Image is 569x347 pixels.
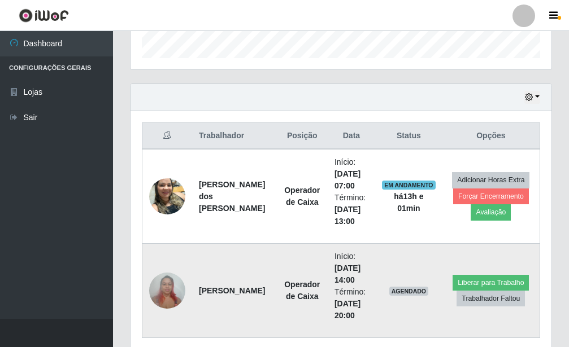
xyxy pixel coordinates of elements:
[457,291,525,306] button: Trabalhador Faltou
[452,172,529,188] button: Adicionar Horas Extra
[328,123,375,150] th: Data
[471,204,511,220] button: Avaliação
[442,123,540,150] th: Opções
[335,251,368,286] li: Início:
[149,172,185,220] img: 1745102593554.jpeg
[335,299,360,320] time: [DATE] 20:00
[394,192,423,213] strong: há 13 h e 01 min
[199,180,265,213] strong: [PERSON_NAME] dos [PERSON_NAME]
[19,8,69,23] img: CoreUI Logo
[389,287,429,296] span: AGENDADO
[335,286,368,322] li: Término:
[453,275,529,291] button: Liberar para Trabalho
[192,123,277,150] th: Trabalhador
[199,286,265,295] strong: [PERSON_NAME]
[382,181,436,190] span: EM ANDAMENTO
[149,266,185,314] img: 1722880664865.jpeg
[335,205,360,226] time: [DATE] 13:00
[284,186,320,207] strong: Operador de Caixa
[277,123,328,150] th: Posição
[335,156,368,192] li: Início:
[375,123,442,150] th: Status
[335,169,360,190] time: [DATE] 07:00
[335,263,360,284] time: [DATE] 14:00
[335,192,368,227] li: Término:
[284,280,320,301] strong: Operador de Caixa
[453,188,529,204] button: Forçar Encerramento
